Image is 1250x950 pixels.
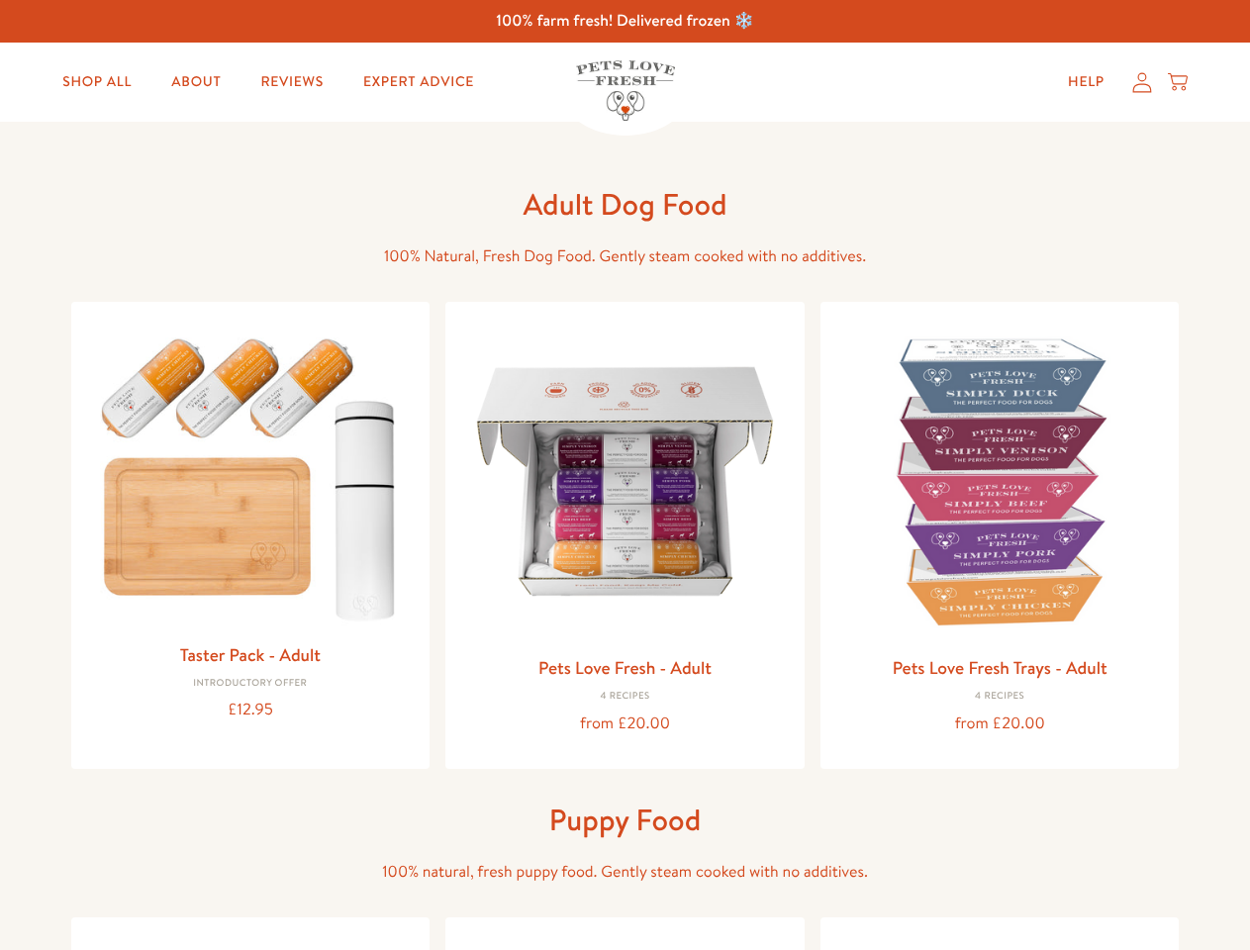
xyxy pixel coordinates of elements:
[155,62,237,102] a: About
[1052,62,1120,102] a: Help
[836,711,1164,737] div: from £20.00
[87,697,415,723] div: £12.95
[893,655,1107,680] a: Pets Love Fresh Trays - Adult
[309,801,942,839] h1: Puppy Food
[180,642,321,667] a: Taster Pack - Adult
[538,655,712,680] a: Pets Love Fresh - Adult
[461,691,789,703] div: 4 Recipes
[87,678,415,690] div: Introductory Offer
[576,60,675,121] img: Pets Love Fresh
[87,318,415,631] img: Taster Pack - Adult
[382,861,868,883] span: 100% natural, fresh puppy food. Gently steam cooked with no additives.
[309,185,942,224] h1: Adult Dog Food
[47,62,147,102] a: Shop All
[461,711,789,737] div: from £20.00
[836,318,1164,645] img: Pets Love Fresh Trays - Adult
[347,62,490,102] a: Expert Advice
[461,318,789,645] img: Pets Love Fresh - Adult
[384,245,866,267] span: 100% Natural, Fresh Dog Food. Gently steam cooked with no additives.
[836,691,1164,703] div: 4 Recipes
[244,62,338,102] a: Reviews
